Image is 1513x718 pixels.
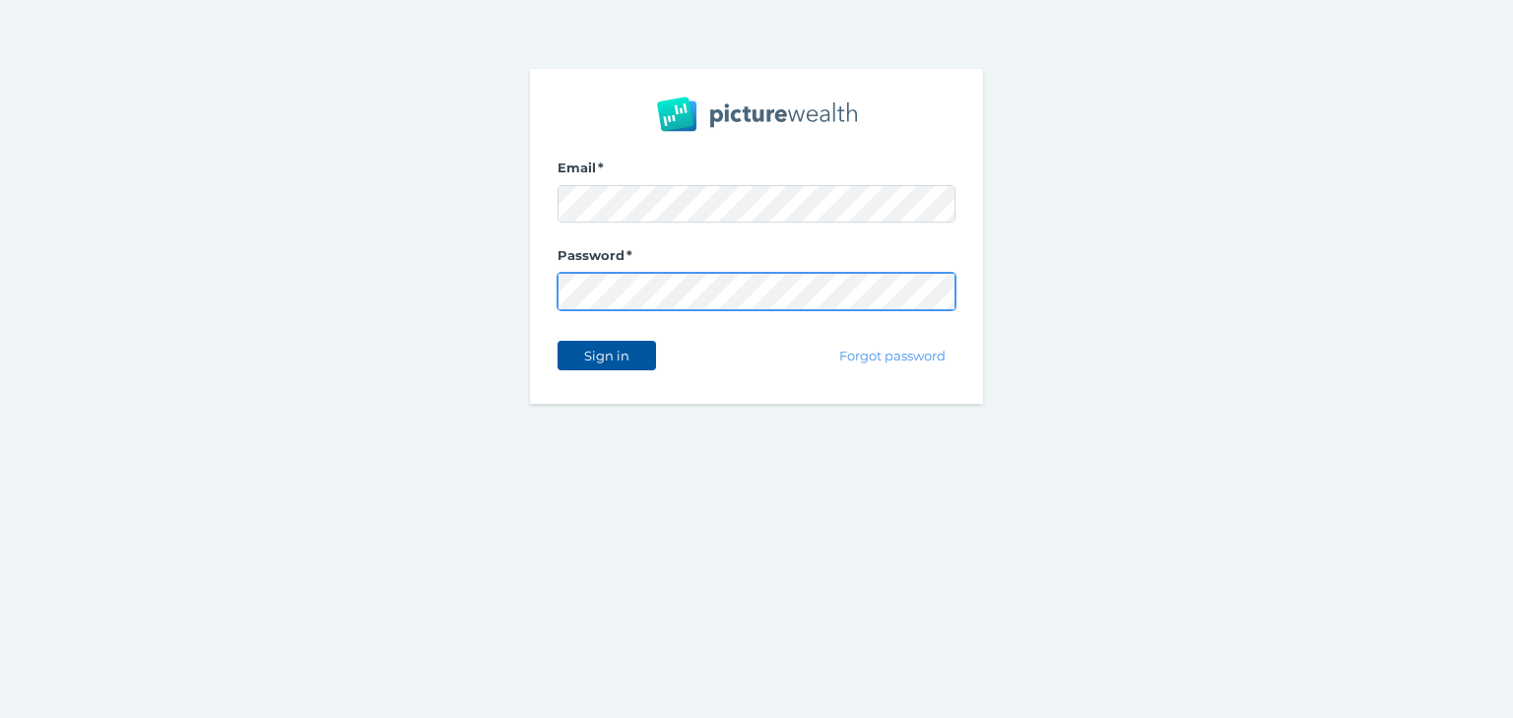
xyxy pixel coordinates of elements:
[657,97,857,132] img: PW
[830,341,955,370] button: Forgot password
[831,348,954,363] span: Forgot password
[558,160,955,185] label: Email
[575,348,637,363] span: Sign in
[558,247,955,273] label: Password
[558,341,656,370] button: Sign in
